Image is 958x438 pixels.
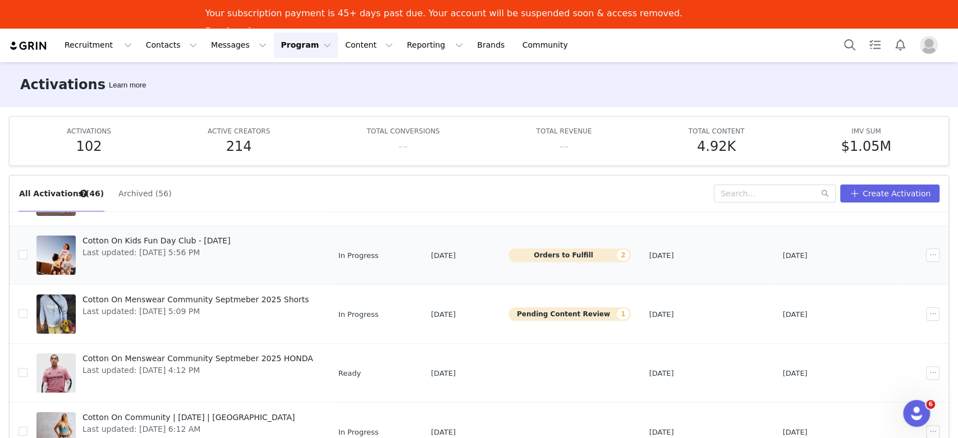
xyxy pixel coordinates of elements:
[398,136,408,156] h5: --
[649,250,673,261] span: [DATE]
[649,309,673,320] span: [DATE]
[431,250,456,261] span: [DATE]
[714,185,836,202] input: Search...
[913,36,949,54] button: Profile
[204,33,273,58] button: Messages
[82,247,231,259] span: Last updated: [DATE] 5:56 PM
[338,427,379,438] span: In Progress
[107,80,148,91] div: Tooltip anchor
[649,427,673,438] span: [DATE]
[863,33,887,58] a: Tasks
[840,185,939,202] button: Create Activation
[20,75,106,95] h3: Activations
[782,309,807,320] span: [DATE]
[82,306,309,317] span: Last updated: [DATE] 5:09 PM
[274,33,338,58] button: Program
[338,309,379,320] span: In Progress
[431,427,456,438] span: [DATE]
[888,33,913,58] button: Notifications
[508,248,631,262] button: Orders to Fulfill2
[366,127,439,135] span: TOTAL CONVERSIONS
[82,423,295,435] span: Last updated: [DATE] 6:12 AM
[697,136,736,156] h5: 4.92K
[205,8,682,19] div: Your subscription payment is 45+ days past due. Your account will be suspended soon & access remo...
[208,127,270,135] span: ACTIVE CREATORS
[782,368,807,379] span: [DATE]
[649,368,673,379] span: [DATE]
[226,136,252,156] h5: 214
[82,294,309,306] span: Cotton On Menswear Community Septmeber 2025 Shorts
[782,250,807,261] span: [DATE]
[508,307,631,321] button: Pending Content Review1
[338,368,361,379] span: Ready
[837,33,862,58] button: Search
[205,26,268,38] a: Pay Invoices
[19,185,104,202] button: All Activations (46)
[821,190,829,197] i: icon: search
[9,40,48,51] img: grin logo
[841,136,891,156] h5: $1.05M
[36,351,320,395] a: Cotton On Menswear Community Septmeber 2025 HONDALast updated: [DATE] 4:12 PM
[82,412,295,423] span: Cotton On Community | [DATE] | [GEOGRAPHIC_DATA]
[82,235,231,247] span: Cotton On Kids Fun Day Club - [DATE]
[559,136,569,156] h5: --
[688,127,744,135] span: TOTAL CONTENT
[920,36,938,54] img: placeholder-profile.jpg
[36,292,320,336] a: Cotton On Menswear Community Septmeber 2025 ShortsLast updated: [DATE] 5:09 PM
[851,127,881,135] span: IMV SUM
[82,353,313,365] span: Cotton On Menswear Community Septmeber 2025 HONDA
[139,33,204,58] button: Contacts
[118,185,172,202] button: Archived (56)
[338,33,400,58] button: Content
[76,136,102,156] h5: 102
[782,427,807,438] span: [DATE]
[516,33,580,58] a: Community
[400,33,470,58] button: Reporting
[903,400,930,427] iframe: Intercom live chat
[470,33,515,58] a: Brands
[82,365,313,376] span: Last updated: [DATE] 4:12 PM
[58,33,139,58] button: Recruitment
[338,250,379,261] span: In Progress
[431,368,456,379] span: [DATE]
[67,127,111,135] span: ACTIVATIONS
[926,400,935,409] span: 6
[36,233,320,278] a: Cotton On Kids Fun Day Club - [DATE]Last updated: [DATE] 5:56 PM
[79,188,89,199] div: Tooltip anchor
[536,127,592,135] span: TOTAL REVENUE
[431,309,456,320] span: [DATE]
